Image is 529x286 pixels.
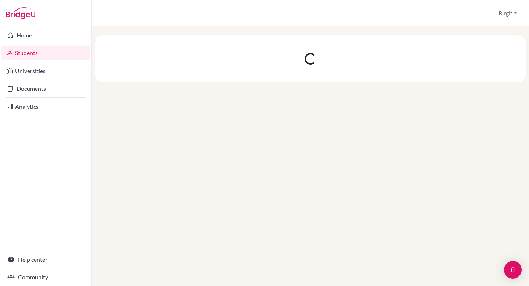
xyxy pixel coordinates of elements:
[1,46,90,60] a: Students
[1,28,90,43] a: Home
[495,6,520,20] button: Birgit
[6,7,35,19] img: Bridge-U
[1,252,90,267] a: Help center
[1,270,90,285] a: Community
[504,261,522,279] div: Open Intercom Messenger
[1,99,90,114] a: Analytics
[1,81,90,96] a: Documents
[1,64,90,78] a: Universities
